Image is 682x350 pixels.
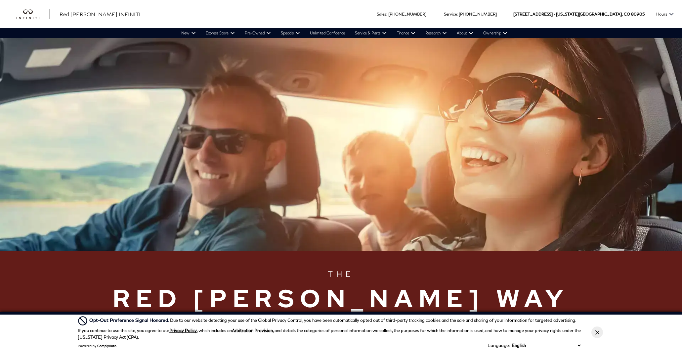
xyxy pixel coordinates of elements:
[513,12,645,17] a: [STREET_ADDRESS] • [US_STATE][GEOGRAPHIC_DATA], CO 80905
[459,12,497,17] a: [PHONE_NUMBER]
[386,12,387,17] span: :
[60,11,141,17] span: Red [PERSON_NAME] INFINITI
[232,328,273,333] strong: Arbitration Provision
[113,268,569,318] h1: The
[591,326,603,338] button: Close Button
[89,317,170,323] span: Opt-Out Preference Signal Honored .
[17,9,50,20] a: infiniti
[60,10,141,18] a: Red [PERSON_NAME] INFINITI
[457,12,458,17] span: :
[305,28,350,38] a: Unlimited Confidence
[276,28,305,38] a: Specials
[89,317,576,324] div: Due to our website detecting your use of the Global Privacy Control, you have been automatically ...
[392,28,420,38] a: Finance
[113,280,569,318] span: Red [PERSON_NAME] Way
[444,12,457,17] span: Service
[78,328,581,340] p: If you continue to use this site, you agree to our , which includes an , and details the categori...
[388,12,426,17] a: [PHONE_NUMBER]
[17,9,50,20] img: INFINITI
[97,344,116,348] a: ComplyAuto
[201,28,240,38] a: Express Store
[350,28,392,38] a: Service & Parts
[169,328,197,333] a: Privacy Policy
[488,343,510,348] div: Language:
[510,342,582,349] select: Language Select
[240,28,276,38] a: Pre-Owned
[478,28,512,38] a: Ownership
[452,28,478,38] a: About
[420,28,452,38] a: Research
[78,344,116,348] div: Powered by
[377,12,386,17] span: Sales
[176,28,512,38] nav: Main Navigation
[176,28,201,38] a: New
